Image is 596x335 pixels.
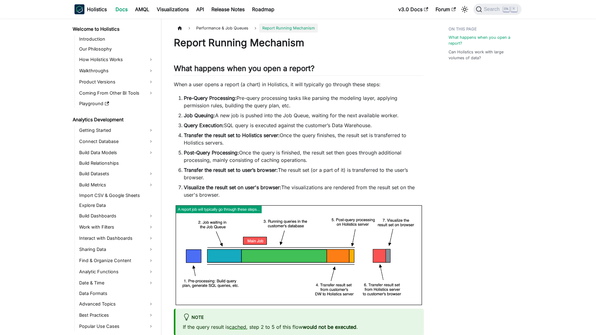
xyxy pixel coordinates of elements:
[153,4,192,14] a: Visualizations
[77,278,156,288] a: Date & Time
[77,321,156,331] a: Popular Use Cases
[74,4,107,14] a: HolisticsHolistics
[473,4,521,15] button: Search (Ctrl+K)
[77,267,156,277] a: Analytic Functions
[303,324,356,330] strong: would not be executed
[184,149,424,164] li: Once the query is finished, the result set then goes through additional processing, mainly consis...
[112,4,131,14] a: Docs
[449,49,518,61] a: Can Holistics work with large volumes of data?
[77,159,156,167] a: Build Relationships
[77,148,156,158] a: Build Data Models
[184,112,215,118] strong: Job Queuing:
[77,211,156,221] a: Build Dashboards
[77,55,156,65] a: How Holistics Works
[193,24,251,33] span: Performance & Job Queues
[174,37,424,49] h1: Report Running Mechanism
[77,310,156,320] a: Best Practices
[184,122,424,129] li: SQL query is executed against the customer’s Data Warehouse.
[77,125,156,135] a: Getting Started
[77,180,156,190] a: Build Metrics
[184,184,281,190] strong: Visualize the result set on user's browser:
[71,115,156,124] a: Analytics Development
[449,34,518,46] a: What happens when you open a report?
[184,112,424,119] li: A new job is pushed into the Job Queue, waiting for the next available worker.
[77,256,156,266] a: Find & Organize Content
[208,4,248,14] a: Release Notes
[77,99,156,108] a: Playground
[77,35,156,43] a: Introduction
[71,25,156,33] a: Welcome to Holistics
[77,299,156,309] a: Advanced Topics
[184,132,424,146] li: Once the query finishes, the result set is transferred to Holistics servers.
[184,95,237,101] strong: Pre-Query Processing:
[77,233,156,243] a: Interact with Dashboards
[174,24,186,33] a: Home page
[77,222,156,232] a: Work with Filters
[77,244,156,254] a: Sharing Data
[74,4,84,14] img: Holistics
[432,4,459,14] a: Forum
[184,184,424,199] li: The visualizations are rendered from the result set on the user's browser.
[395,4,432,14] a: v3.0 Docs
[87,6,107,13] b: Holistics
[77,77,156,87] a: Product Versions
[77,169,156,179] a: Build Datasets
[183,323,416,331] p: If the query result is , step 2 to 5 of this flow .
[184,122,224,128] strong: Query Execution:
[131,4,153,14] a: AMQL
[77,191,156,200] a: Import CSV & Google Sheets
[77,45,156,53] a: Our Philosophy
[229,324,246,330] a: cached
[460,4,470,14] button: Switch between dark and light mode (currently light mode)
[68,19,161,335] nav: Docs sidebar
[259,24,318,33] span: Report Running Mechanism
[482,7,503,12] span: Search
[77,66,156,76] a: Walkthroughs
[77,289,156,298] a: Data Formats
[184,167,278,173] strong: Transfer the result set to user’s browser:
[77,136,156,146] a: Connect Database
[184,94,424,109] li: Pre-query processing tasks like parsing the modeling layer, applying permission rules, building t...
[184,132,280,138] strong: Transfer the result set to Holistics server:
[192,4,208,14] a: API
[511,6,517,12] kbd: K
[248,4,278,14] a: Roadmap
[184,166,424,181] li: The result set (or a part of it) is transferred to the user’s browser.
[184,150,239,156] strong: Post-Query Processing:
[174,64,424,76] h2: What happens when you open a report?
[183,314,416,322] div: Note
[174,81,424,88] p: When a user opens a report (a chart) in Holistics, it will typically go through these steps:
[77,201,156,210] a: Explore Data
[77,88,156,98] a: Coming From Other BI Tools
[174,24,424,33] nav: Breadcrumbs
